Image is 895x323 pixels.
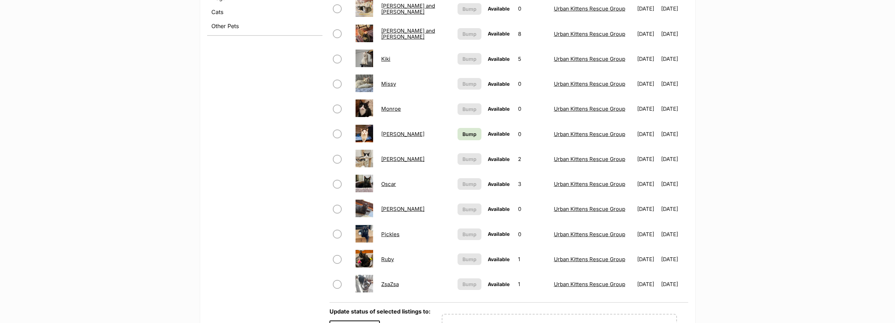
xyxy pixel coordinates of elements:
span: Available [488,131,510,137]
img: George and Mimi [356,25,373,42]
td: [DATE] [634,122,660,146]
a: [PERSON_NAME] [381,131,424,137]
td: [DATE] [661,72,687,96]
td: 5 [515,47,550,71]
td: [DATE] [661,147,687,171]
span: Bump [462,5,477,13]
a: Monroe [381,105,401,112]
span: Bump [462,231,477,238]
span: Available [488,256,510,262]
span: Bump [462,30,477,38]
td: 0 [515,222,550,246]
a: Kiki [381,56,390,62]
a: Urban Kittens Rescue Group [554,156,625,162]
label: Update status of selected listings to: [330,308,430,315]
span: Available [488,206,510,212]
td: 0 [515,97,550,121]
a: [PERSON_NAME] and [PERSON_NAME] [381,27,435,40]
td: [DATE] [634,147,660,171]
td: 0 [515,122,550,146]
a: Urban Kittens Rescue Group [554,181,625,187]
span: Available [488,231,510,237]
a: Oscar [381,181,396,187]
button: Bump [458,228,481,240]
a: Urban Kittens Rescue Group [554,80,625,87]
td: 2 [515,147,550,171]
span: Bump [462,180,477,188]
img: Perry [356,200,373,217]
span: Bump [462,206,477,213]
a: [PERSON_NAME] [381,156,424,162]
a: Ruby [381,256,394,263]
button: Bump [458,178,481,190]
td: [DATE] [661,172,687,196]
button: Bump [458,53,481,65]
a: Urban Kittens Rescue Group [554,256,625,263]
a: Urban Kittens Rescue Group [554,31,625,37]
a: Urban Kittens Rescue Group [554,56,625,62]
td: [DATE] [634,22,660,46]
td: [DATE] [661,197,687,221]
a: Urban Kittens Rescue Group [554,105,625,112]
span: Available [488,56,510,62]
span: Bump [462,130,477,138]
td: [DATE] [634,97,660,121]
span: Available [488,281,510,287]
button: Bump [458,153,481,165]
a: Urban Kittens Rescue Group [554,206,625,212]
a: Missy [381,80,396,87]
td: [DATE] [661,122,687,146]
a: Pickles [381,231,399,238]
button: Bump [458,28,481,40]
a: Urban Kittens Rescue Group [554,131,625,137]
td: [DATE] [634,222,660,246]
a: [PERSON_NAME] [381,206,424,212]
a: Urban Kittens Rescue Group [554,281,625,288]
span: Bump [462,80,477,88]
a: Urban Kittens Rescue Group [554,5,625,12]
span: Available [488,181,510,187]
span: Bump [462,105,477,113]
button: Bump [458,204,481,215]
td: [DATE] [661,247,687,271]
td: [DATE] [661,222,687,246]
a: Urban Kittens Rescue Group [554,231,625,238]
span: Bump [462,155,477,163]
td: [DATE] [661,97,687,121]
td: [DATE] [634,247,660,271]
span: Available [488,6,510,12]
span: Available [488,106,510,112]
span: Available [488,31,510,37]
button: Bump [458,103,481,115]
a: ZsaZsa [381,281,399,288]
button: Bump [458,78,481,90]
a: [PERSON_NAME] and [PERSON_NAME] [381,2,435,15]
td: 0 [515,72,550,96]
td: [DATE] [661,272,687,296]
span: Available [488,156,510,162]
button: Bump [458,3,481,15]
td: [DATE] [634,47,660,71]
a: Bump [458,128,481,140]
span: Bump [462,280,477,288]
a: Cats [207,6,322,18]
td: [DATE] [661,22,687,46]
button: Bump [458,253,481,265]
td: [DATE] [634,172,660,196]
td: [DATE] [634,272,660,296]
span: Bump [462,55,477,63]
td: 8 [515,22,550,46]
span: Bump [462,256,477,263]
a: Other Pets [207,20,322,32]
td: 0 [515,197,550,221]
td: [DATE] [661,47,687,71]
img: Monroe [356,99,373,117]
button: Bump [458,278,481,290]
td: [DATE] [634,197,660,221]
td: [DATE] [634,72,660,96]
span: Available [488,81,510,87]
td: 1 [515,272,550,296]
td: 1 [515,247,550,271]
td: 3 [515,172,550,196]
